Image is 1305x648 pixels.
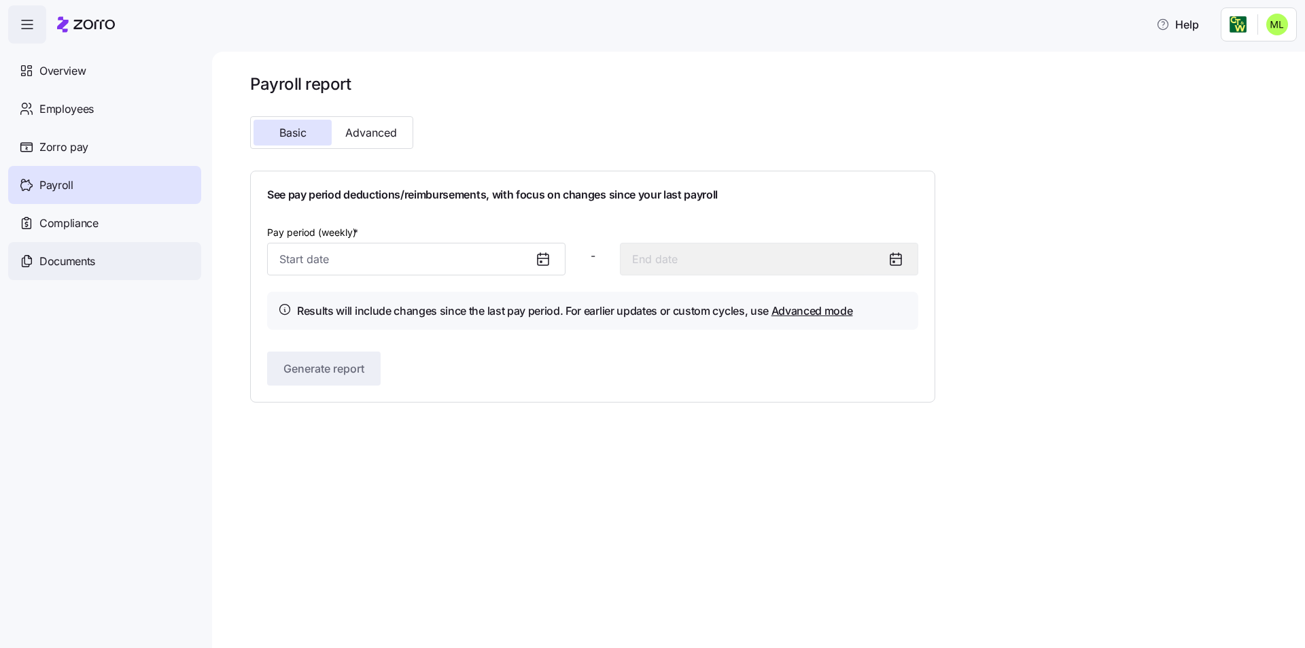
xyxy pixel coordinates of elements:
h4: Results will include changes since the last pay period. For earlier updates or custom cycles, use [297,303,853,320]
input: Start date [267,243,565,275]
a: Employees [8,90,201,128]
input: End date [620,243,918,275]
a: Documents [8,242,201,280]
span: Advanced [345,127,397,138]
img: Employer logo [1230,16,1247,33]
a: Overview [8,52,201,90]
a: Payroll [8,166,201,204]
span: Employees [39,101,94,118]
h1: Payroll report [250,73,935,95]
label: Pay period (weekly) [267,225,361,240]
h1: See pay period deductions/reimbursements, with focus on changes since your last payroll [267,188,918,202]
span: - [591,248,595,265]
span: Basic [279,127,307,138]
span: Compliance [39,215,99,232]
span: Payroll [39,177,73,194]
img: 0801e2362e3971ea233317bd9112cb45 [1266,14,1288,35]
a: Compliance [8,204,201,242]
button: Help [1145,11,1210,38]
span: Help [1156,16,1199,33]
span: Overview [39,63,86,80]
span: Generate report [283,360,364,377]
button: Generate report [267,352,381,386]
span: Documents [39,253,95,270]
a: Zorro pay [8,128,201,166]
span: Zorro pay [39,139,88,156]
a: Advanced mode [771,304,853,318]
